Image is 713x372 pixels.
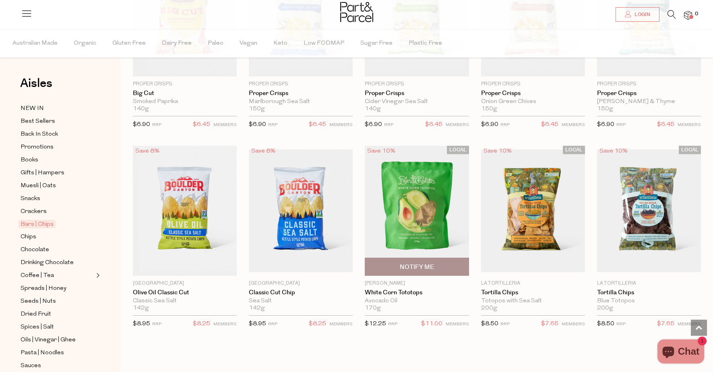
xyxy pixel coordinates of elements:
[365,298,469,305] div: Avocado Oil
[388,322,397,327] small: RRP
[21,219,94,229] a: Bars | Chips
[678,322,701,327] small: MEMBERS
[365,146,469,276] img: White Corn Tototops
[597,305,613,312] span: 200g
[20,74,52,92] span: Aisles
[133,146,162,157] div: Save 8%
[563,146,585,154] span: LOCAL
[481,90,585,97] a: Proper Crisps
[21,310,51,319] span: Dried Fruit
[112,29,146,58] span: Gluten Free
[597,105,613,113] span: 150g
[21,181,56,191] span: Muesli | Oats
[133,105,149,113] span: 140g
[21,335,94,345] a: Oils | Vinegar | Ghee
[616,123,626,127] small: RRP
[21,103,94,114] a: NEW IN
[21,168,94,178] a: Gifts | Hampers
[21,207,47,217] span: Crackers
[384,123,393,127] small: RRP
[249,122,266,128] span: $6.90
[213,123,237,127] small: MEMBERS
[481,289,585,296] a: Tortilla Chips
[21,258,94,268] a: Drinking Chocolate
[597,298,701,305] div: Blue Totopos
[597,280,701,287] p: La Tortilleria
[365,146,398,157] div: Save 10%
[597,321,614,327] span: $8.50
[21,309,94,319] a: Dried Fruit
[597,289,701,296] a: Tortilla Chips
[21,130,58,139] span: Back In Stock
[481,305,497,312] span: 200g
[481,321,498,327] span: $8.50
[21,348,64,358] span: Pasta | Noodles
[208,29,223,58] span: Paleo
[21,117,55,126] span: Best Sellers
[21,129,94,139] a: Back In Stock
[21,245,49,255] span: Chocolate
[481,149,585,272] img: Tortilla Chips
[597,98,701,105] div: [PERSON_NAME] & Thyme
[133,305,149,312] span: 142g
[21,271,94,281] a: Coffee | Tea
[12,29,58,58] span: Australian Made
[21,104,44,114] span: NEW IN
[133,98,237,105] div: Smoked Paprika
[562,123,585,127] small: MEMBERS
[409,29,442,58] span: Plastic Free
[193,319,210,329] span: $8.25
[597,81,701,88] p: Proper Crisps
[340,2,373,22] img: Part&Parcel
[152,322,161,327] small: RRP
[365,258,469,276] button: Notify Me
[94,271,100,280] button: Expand/Collapse Coffee | Tea
[481,122,498,128] span: $6.90
[597,146,630,157] div: Save 10%
[133,122,150,128] span: $6.90
[249,90,353,97] a: Proper Crisps
[21,155,94,165] a: Books
[21,297,56,306] span: Seeds | Nuts
[679,146,701,154] span: LOCAL
[21,142,94,152] a: Promotions
[481,81,585,88] p: Proper Crisps
[421,319,442,329] span: $11.00
[684,11,692,19] a: 0
[365,305,381,312] span: 170g
[400,263,434,271] span: Notify Me
[21,155,38,165] span: Books
[133,81,237,88] p: Proper Crisps
[21,207,94,217] a: Crackers
[500,322,510,327] small: RRP
[309,120,326,130] span: $6.45
[21,258,74,268] span: Drinking Chocolate
[304,29,344,58] span: Low FODMAP
[21,181,94,191] a: Muesli | Oats
[249,289,353,296] a: Classic Cut Chip
[21,361,94,371] a: Sauces
[541,120,558,130] span: $6.45
[20,77,52,97] a: Aisles
[365,105,381,113] span: 140g
[133,289,237,296] a: Olive Oil Classic Cut
[657,319,674,329] span: $7.65
[329,322,353,327] small: MEMBERS
[446,322,469,327] small: MEMBERS
[249,298,353,305] div: Sea Salt
[268,123,277,127] small: RRP
[365,122,382,128] span: $6.90
[425,120,442,130] span: $6.45
[541,319,558,329] span: $7.65
[365,98,469,105] div: Cider Vinegar Sea Salt
[249,105,265,113] span: 150g
[133,280,237,287] p: [GEOGRAPHIC_DATA]
[597,149,701,272] img: Tortilla Chips
[329,123,353,127] small: MEMBERS
[21,143,54,152] span: Promotions
[597,90,701,97] a: Proper Crisps
[133,321,150,327] span: $8.95
[365,289,469,296] a: White Corn Tototops
[249,146,278,157] div: Save 8%
[193,120,210,130] span: $6.45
